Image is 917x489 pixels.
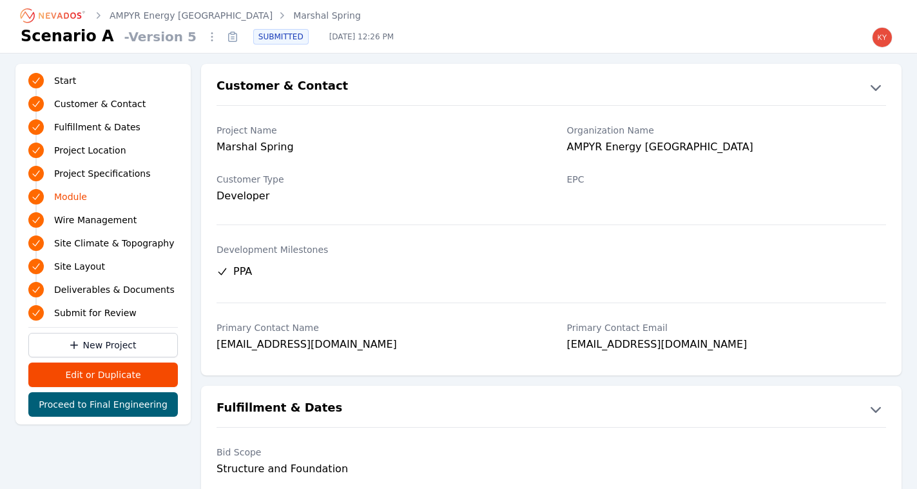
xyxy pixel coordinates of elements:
[201,399,902,419] button: Fulfillment & Dates
[567,173,887,186] label: EPC
[54,237,174,250] span: Site Climate & Topography
[54,306,137,319] span: Submit for Review
[217,188,536,204] div: Developer
[217,77,348,97] h2: Customer & Contact
[201,77,902,97] button: Customer & Contact
[217,139,536,157] div: Marshal Spring
[54,167,151,180] span: Project Specifications
[217,337,536,355] div: [EMAIL_ADDRESS][DOMAIN_NAME]
[217,399,342,419] h2: Fulfillment & Dates
[54,283,175,296] span: Deliverables & Documents
[28,392,178,417] button: Proceed to Final Engineering
[217,461,536,477] div: Structure and Foundation
[217,243,886,256] label: Development Milestones
[253,29,309,45] div: SUBMITTED
[319,32,404,42] span: [DATE] 12:26 PM
[21,5,361,26] nav: Breadcrumb
[54,97,146,110] span: Customer & Contact
[567,124,887,137] label: Organization Name
[54,260,105,273] span: Site Layout
[217,446,536,459] label: Bid Scope
[217,321,536,334] label: Primary Contact Name
[217,173,536,186] label: Customer Type
[54,144,126,157] span: Project Location
[21,26,114,46] h1: Scenario A
[54,74,76,87] span: Start
[217,124,536,137] label: Project Name
[54,190,87,203] span: Module
[567,321,887,334] label: Primary Contact Email
[567,139,887,157] div: AMPYR Energy [GEOGRAPHIC_DATA]
[54,214,137,226] span: Wire Management
[28,72,178,322] nav: Progress
[28,333,178,357] a: New Project
[293,9,361,22] a: Marshal Spring
[110,9,273,22] a: AMPYR Energy [GEOGRAPHIC_DATA]
[54,121,140,134] span: Fulfillment & Dates
[872,27,893,48] img: kyle.macdougall@nevados.solar
[28,363,178,387] button: Edit or Duplicate
[567,337,887,355] div: [EMAIL_ADDRESS][DOMAIN_NAME]
[119,28,202,46] span: - Version 5
[233,264,252,279] span: PPA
